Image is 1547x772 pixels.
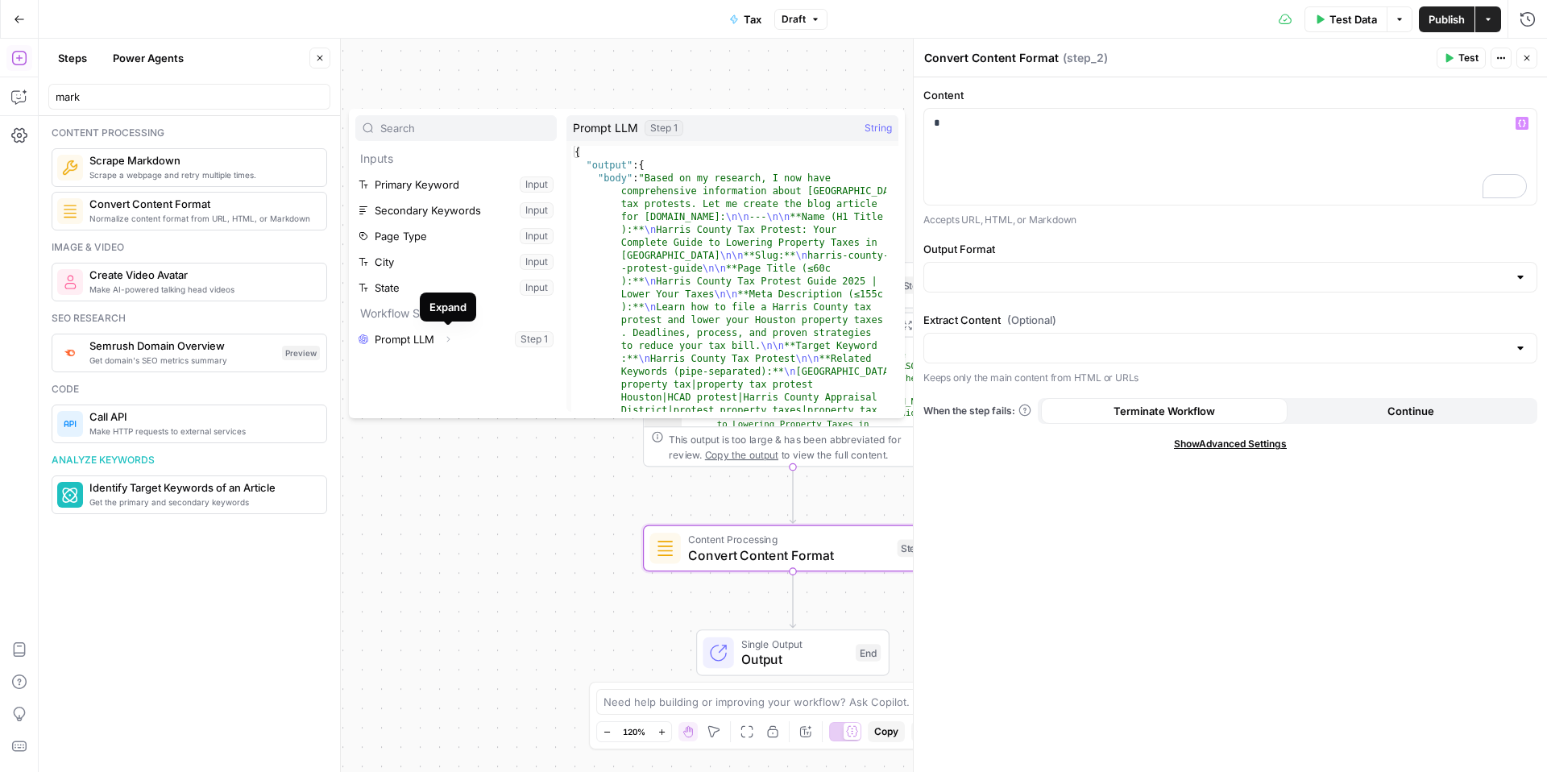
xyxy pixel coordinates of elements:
p: Inputs [355,146,557,172]
img: 4e4w6xi9sjogcjglmt5eorgxwtyu [62,346,78,359]
span: Normalize content format from URL, HTML, or Markdown [89,212,313,225]
a: When the step fails: [923,404,1031,418]
img: jlmgu399hrhymlku2g1lv3es8mdc [62,160,78,176]
span: Prompt LLM [573,120,638,136]
span: Content Processing [688,532,890,547]
label: Content [923,87,1537,103]
button: Test Data [1304,6,1387,32]
button: Select variable City [355,249,557,275]
div: Step 1 [645,120,683,136]
p: Workflow Steps [355,301,557,326]
label: Extract Content [923,312,1537,328]
button: Select variable State [355,275,557,301]
span: Single Output [741,637,848,652]
p: Accepts URL, HTML, or Markdown [923,212,1537,228]
div: Code [52,382,327,396]
div: Analyze keywords [52,453,327,467]
span: Scrape a webpage and retry multiple times. [89,168,313,181]
span: Scrape Markdown [89,152,313,168]
g: Edge from step_2 to end [790,571,795,628]
button: Continue [1288,398,1534,424]
div: Content ProcessingConvert Content FormatStep 2 [643,525,943,572]
span: Create Video Avatar [89,267,313,283]
span: Make HTTP requests to external services [89,425,313,438]
span: Semrush Domain Overview [89,338,276,354]
input: Search steps [56,89,323,105]
button: Select variable Secondary Keywords [355,197,557,223]
span: Draft [782,12,806,27]
p: Keeps only the main content from HTML or URLs [923,370,1537,386]
span: Output [741,650,848,669]
button: Select variable Primary Keyword [355,172,557,197]
button: Power Agents [103,45,193,71]
span: Identify Target Keywords of an Article [89,479,313,496]
span: Convert Content Format [688,546,890,565]
img: o3r9yhbrn24ooq0tey3lueqptmfj [62,203,78,219]
button: Steps [48,45,97,71]
span: Continue [1387,403,1434,419]
label: Output Format [923,241,1537,257]
div: Seo research [52,311,327,326]
div: Expand [429,299,467,315]
g: Edge from step_1 to step_2 [790,467,795,524]
span: Convert Content Format [89,196,313,212]
div: Image & video [52,240,327,255]
div: Content processing [52,126,327,140]
span: String [865,120,892,136]
div: Preview [282,346,320,360]
button: Publish [1419,6,1474,32]
button: Select variable Page Type [355,223,557,249]
div: To enrich screen reader interactions, please activate Accessibility in Grammarly extension settings [924,109,1537,205]
span: Get the primary and secondary keywords [89,496,313,508]
input: Search [380,120,550,136]
span: Tax [744,11,761,27]
button: Tax [720,6,771,32]
span: Publish [1429,11,1465,27]
div: LLM · [PERSON_NAME] 4.5Prompt LLMStep 1Output{ "body":"Based on my research, I now have comprehen... [643,262,943,467]
span: Terminate Workflow [1114,403,1215,419]
button: Select variable Prompt LLM [355,326,557,352]
span: Show Advanced Settings [1174,437,1287,451]
button: Draft [774,9,827,30]
span: Call API [89,409,313,425]
div: This output is too large & has been abbreviated for review. to view the full content. [669,431,934,462]
button: Copy [868,721,905,742]
span: Get domain's SEO metrics summary [89,354,276,367]
span: Copy the output [705,449,778,460]
span: 120% [623,725,645,738]
textarea: Convert Content Format [924,50,1059,66]
span: ( step_2 ) [1063,50,1108,66]
span: Copy [874,724,898,739]
img: o3r9yhbrn24ooq0tey3lueqptmfj [656,538,675,558]
button: Test [1437,48,1486,68]
div: Step 2 [898,540,935,558]
span: Make AI-powered talking head videos [89,283,313,296]
span: Test Data [1329,11,1377,27]
span: (Optional) [1007,312,1056,328]
span: Test [1458,51,1479,65]
div: Single OutputOutputEnd [643,629,943,676]
img: rmejigl5z5mwnxpjlfq225817r45 [62,274,78,290]
div: End [856,644,881,662]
